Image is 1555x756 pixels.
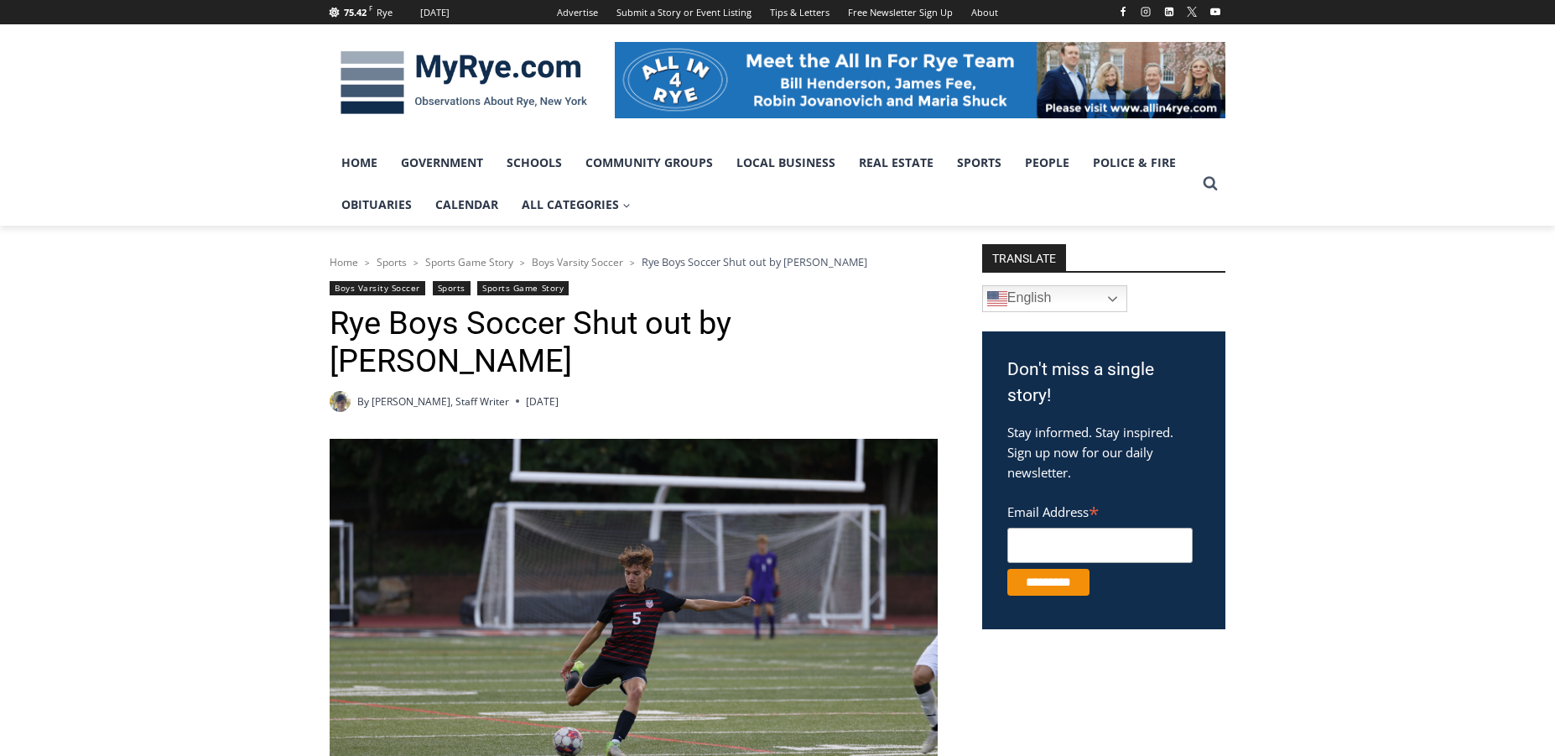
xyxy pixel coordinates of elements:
[847,142,945,184] a: Real Estate
[377,255,407,269] a: Sports
[1182,2,1202,22] a: X
[987,289,1007,309] img: en
[982,244,1066,271] strong: TRANSLATE
[357,394,369,409] span: By
[1081,142,1188,184] a: Police & Fire
[642,254,867,269] span: Rye Boys Soccer Shut out by [PERSON_NAME]
[377,5,393,20] div: Rye
[725,142,847,184] a: Local Business
[330,142,389,184] a: Home
[630,257,635,269] span: >
[532,255,623,269] a: Boys Varsity Soccer
[330,391,351,412] img: (PHOTO: MyRye.com 2024 Head Intern, Editor and now Staff Writer Charlie Morris. Contributed.)Char...
[330,305,938,381] h1: Rye Boys Soccer Shut out by [PERSON_NAME]
[522,196,631,214] span: All Categories
[330,39,598,127] img: MyRye.com
[369,3,372,13] span: F
[1195,169,1225,199] button: View Search Form
[1013,142,1081,184] a: People
[413,257,419,269] span: >
[982,285,1127,312] a: English
[477,281,569,295] a: Sports Game Story
[510,184,642,226] a: All Categories
[365,257,370,269] span: >
[330,253,938,270] nav: Breadcrumbs
[424,184,510,226] a: Calendar
[330,391,351,412] a: Author image
[1007,357,1200,409] h3: Don't miss a single story!
[344,6,367,18] span: 75.42
[1113,2,1133,22] a: Facebook
[389,142,495,184] a: Government
[330,255,358,269] a: Home
[420,5,450,20] div: [DATE]
[520,257,525,269] span: >
[945,142,1013,184] a: Sports
[330,184,424,226] a: Obituaries
[1136,2,1156,22] a: Instagram
[1007,422,1200,482] p: Stay informed. Stay inspired. Sign up now for our daily newsletter.
[574,142,725,184] a: Community Groups
[1159,2,1179,22] a: Linkedin
[372,394,509,409] a: [PERSON_NAME], Staff Writer
[1007,495,1193,525] label: Email Address
[433,281,471,295] a: Sports
[495,142,574,184] a: Schools
[615,42,1225,117] img: All in for Rye
[526,394,559,409] time: [DATE]
[1205,2,1225,22] a: YouTube
[330,281,425,295] a: Boys Varsity Soccer
[425,255,513,269] a: Sports Game Story
[330,142,1195,227] nav: Primary Navigation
